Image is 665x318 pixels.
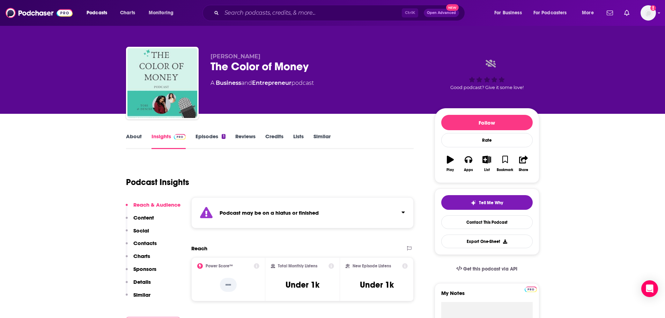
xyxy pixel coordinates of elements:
[252,80,291,86] a: Entrepreneur
[446,4,459,11] span: New
[441,133,533,147] div: Rate
[82,7,116,19] button: open menu
[235,133,256,149] a: Reviews
[479,200,503,206] span: Tell Me Why
[220,278,237,292] p: --
[360,280,394,290] h3: Under 1k
[441,235,533,248] button: Export One-Sheet
[174,134,186,140] img: Podchaser Pro
[209,5,472,21] div: Search podcasts, credits, & more...
[127,48,197,118] img: The Color of Money
[126,291,150,304] button: Similar
[621,7,632,19] a: Show notifications dropdown
[149,8,173,18] span: Monitoring
[313,133,331,149] a: Similar
[126,177,189,187] h1: Podcast Insights
[144,7,183,19] button: open menu
[641,280,658,297] div: Open Intercom Messenger
[402,8,418,17] span: Ctrl K
[191,197,414,228] section: Click to expand status details
[133,253,150,259] p: Charts
[427,11,456,15] span: Open Advanced
[222,134,225,139] div: 1
[210,53,260,60] span: [PERSON_NAME]
[641,5,656,21] button: Show profile menu
[133,279,151,285] p: Details
[450,85,524,90] span: Good podcast? Give it some love!
[494,8,522,18] span: For Business
[641,5,656,21] span: Logged in as HavasFormulab2b
[293,133,304,149] a: Lists
[126,240,157,253] button: Contacts
[195,133,225,149] a: Episodes1
[126,214,154,227] button: Content
[464,168,473,172] div: Apps
[206,264,233,268] h2: Power Score™
[191,245,207,252] h2: Reach
[126,266,156,279] button: Sponsors
[471,200,476,206] img: tell me why sparkle
[126,133,142,149] a: About
[441,151,459,176] button: Play
[451,260,523,278] a: Get this podcast via API
[216,80,241,86] a: Business
[278,264,317,268] h2: Total Monthly Listens
[519,168,528,172] div: Share
[116,7,139,19] a: Charts
[529,7,577,19] button: open menu
[459,151,478,176] button: Apps
[435,53,539,96] div: Good podcast? Give it some love!
[126,201,180,214] button: Reach & Audience
[220,209,319,216] strong: Podcast may be on a hiatus or finished
[446,168,454,172] div: Play
[126,227,149,240] button: Social
[133,227,149,234] p: Social
[650,5,656,11] svg: Add a profile image
[126,253,150,266] button: Charts
[582,8,594,18] span: More
[441,115,533,130] button: Follow
[120,8,135,18] span: Charts
[525,286,537,292] a: Pro website
[6,6,73,20] img: Podchaser - Follow, Share and Rate Podcasts
[152,133,186,149] a: InsightsPodchaser Pro
[484,168,490,172] div: List
[514,151,532,176] button: Share
[133,201,180,208] p: Reach & Audience
[496,151,514,176] button: Bookmark
[533,8,567,18] span: For Podcasters
[525,287,537,292] img: Podchaser Pro
[497,168,513,172] div: Bookmark
[441,195,533,210] button: tell me why sparkleTell Me Why
[604,7,616,19] a: Show notifications dropdown
[489,7,531,19] button: open menu
[286,280,319,290] h3: Under 1k
[441,215,533,229] a: Contact This Podcast
[133,291,150,298] p: Similar
[441,290,533,302] label: My Notes
[133,240,157,246] p: Contacts
[133,214,154,221] p: Content
[577,7,603,19] button: open menu
[424,9,459,17] button: Open AdvancedNew
[133,266,156,272] p: Sponsors
[478,151,496,176] button: List
[210,79,314,87] div: A podcast
[641,5,656,21] img: User Profile
[265,133,283,149] a: Credits
[222,7,402,19] input: Search podcasts, credits, & more...
[241,80,252,86] span: and
[353,264,391,268] h2: New Episode Listens
[87,8,107,18] span: Podcasts
[463,266,517,272] span: Get this podcast via API
[126,279,151,291] button: Details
